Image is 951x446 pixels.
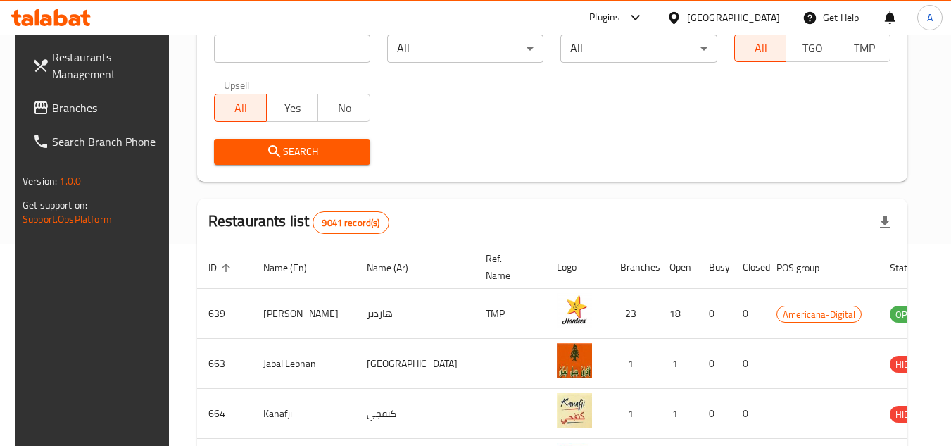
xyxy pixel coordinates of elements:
[792,38,833,58] span: TGO
[23,196,87,214] span: Get support on:
[23,210,112,228] a: Support.OpsPlatform
[687,10,780,25] div: [GEOGRAPHIC_DATA]
[208,259,235,276] span: ID
[557,393,592,428] img: Kanafji
[21,91,175,125] a: Branches
[21,40,175,91] a: Restaurants Management
[844,38,885,58] span: TMP
[214,94,267,122] button: All
[23,172,57,190] span: Version:
[658,339,698,389] td: 1
[890,306,924,323] span: OPEN
[220,98,261,118] span: All
[387,35,543,63] div: All
[59,172,81,190] span: 1.0.0
[313,216,388,230] span: 9041 record(s)
[658,246,698,289] th: Open
[560,35,717,63] div: All
[266,94,319,122] button: Yes
[214,35,370,63] input: Search for restaurant name or ID..
[557,293,592,328] img: Hardee's
[52,49,163,82] span: Restaurants Management
[731,289,765,339] td: 0
[557,343,592,378] img: Jabal Lebnan
[731,389,765,439] td: 0
[890,407,932,423] span: HIDDEN
[698,339,731,389] td: 0
[546,246,609,289] th: Logo
[252,289,355,339] td: [PERSON_NAME]
[272,98,313,118] span: Yes
[698,246,731,289] th: Busy
[21,125,175,159] a: Search Branch Phone
[609,246,658,289] th: Branches
[252,339,355,389] td: Jabal Lebnan
[890,259,936,276] span: Status
[252,389,355,439] td: Kanafji
[355,339,474,389] td: [GEOGRAPHIC_DATA]
[197,339,252,389] td: 663
[609,289,658,339] td: 23
[838,34,890,62] button: TMP
[609,389,658,439] td: 1
[197,389,252,439] td: 664
[777,306,861,323] span: Americana-Digital
[474,289,546,339] td: TMP
[208,211,389,234] h2: Restaurants list
[776,259,838,276] span: POS group
[263,259,325,276] span: Name (En)
[658,389,698,439] td: 1
[731,339,765,389] td: 0
[324,98,365,118] span: No
[589,9,620,26] div: Plugins
[890,357,932,373] span: HIDDEN
[927,10,933,25] span: A
[698,389,731,439] td: 0
[214,139,370,165] button: Search
[313,211,389,234] div: Total records count
[317,94,370,122] button: No
[786,34,838,62] button: TGO
[355,389,474,439] td: كنفجي
[868,206,902,240] div: Export file
[658,289,698,339] td: 18
[698,289,731,339] td: 0
[486,250,529,284] span: Ref. Name
[224,80,250,89] label: Upsell
[52,133,163,150] span: Search Branch Phone
[731,246,765,289] th: Closed
[355,289,474,339] td: هارديز
[367,259,427,276] span: Name (Ar)
[734,34,787,62] button: All
[741,38,781,58] span: All
[197,289,252,339] td: 639
[225,143,359,161] span: Search
[52,99,163,116] span: Branches
[609,339,658,389] td: 1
